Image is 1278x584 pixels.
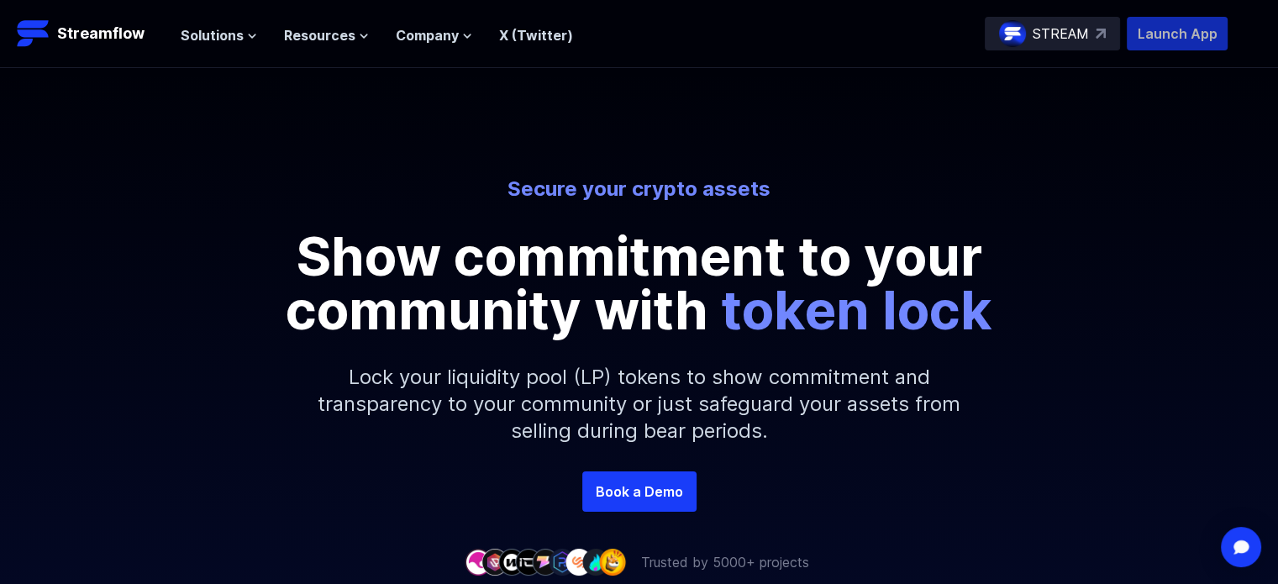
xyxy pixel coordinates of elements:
button: Solutions [181,25,257,45]
button: Company [396,25,472,45]
a: STREAM [985,17,1120,50]
p: Show commitment to your community with [261,229,1018,337]
span: Company [396,25,459,45]
span: Resources [284,25,355,45]
button: Launch App [1127,17,1228,50]
img: company-8 [582,549,609,575]
img: company-3 [498,549,525,575]
img: company-2 [481,549,508,575]
img: top-right-arrow.svg [1096,29,1106,39]
img: company-9 [599,549,626,575]
a: Streamflow [17,17,164,50]
img: company-4 [515,549,542,575]
p: STREAM [1033,24,1089,44]
img: streamflow-logo-circle.png [999,20,1026,47]
span: Solutions [181,25,244,45]
p: Lock your liquidity pool (LP) tokens to show commitment and transparency to your community or jus... [278,337,1001,471]
img: Streamflow Logo [17,17,50,50]
img: company-7 [565,549,592,575]
span: token lock [721,277,992,342]
img: company-1 [465,549,492,575]
a: X (Twitter) [499,27,573,44]
p: Secure your crypto assets [174,176,1105,203]
img: company-6 [549,549,576,575]
button: Resources [284,25,369,45]
a: Book a Demo [582,471,697,512]
p: Trusted by 5000+ projects [641,552,809,572]
div: Open Intercom Messenger [1221,527,1261,567]
p: Streamflow [57,22,145,45]
img: company-5 [532,549,559,575]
